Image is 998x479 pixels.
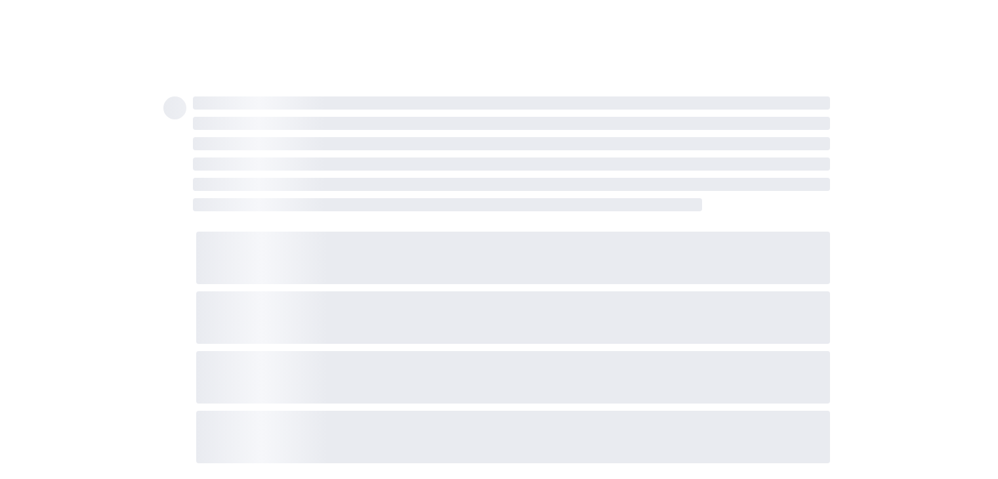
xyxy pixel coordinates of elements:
[196,411,830,463] span: ‌
[196,291,830,344] span: ‌
[193,157,830,171] span: ‌
[196,351,830,404] span: ‌
[193,96,830,110] span: ‌
[163,96,186,119] span: ‌
[193,117,830,130] span: ‌
[193,137,830,150] span: ‌
[193,198,703,211] span: ‌
[193,178,830,191] span: ‌
[196,232,830,284] span: ‌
